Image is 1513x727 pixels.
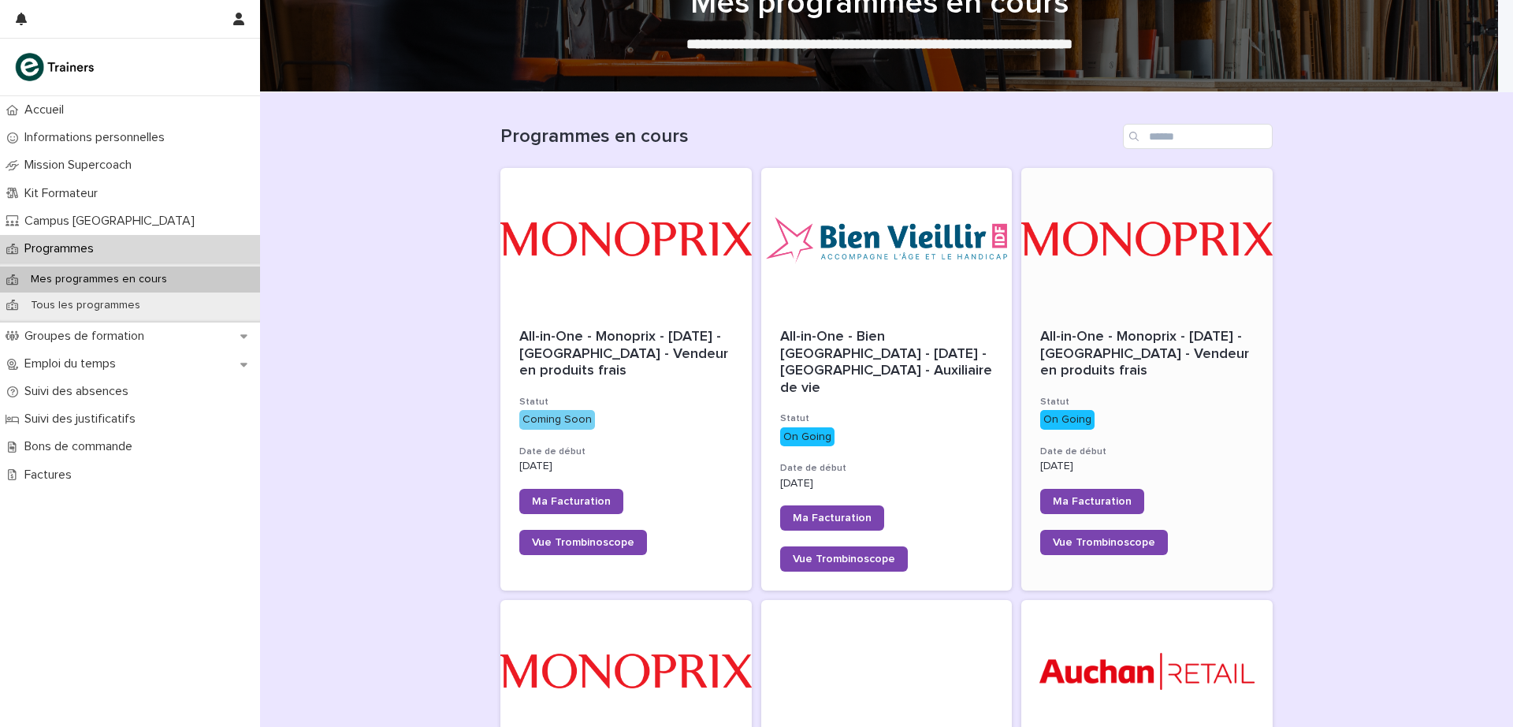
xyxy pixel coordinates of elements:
p: [DATE] [519,460,733,473]
p: Mission Supercoach [18,158,144,173]
div: On Going [780,427,835,447]
a: All-in-One - Monoprix - [DATE] - [GEOGRAPHIC_DATA] - Vendeur en produits fraisStatutComing SoonDa... [500,168,752,591]
p: Tous les programmes [18,299,153,312]
h3: Date de début [780,462,994,475]
span: All-in-One - Bien [GEOGRAPHIC_DATA] - [DATE] - [GEOGRAPHIC_DATA] - Auxiliaire de vie [780,330,996,395]
p: Accueil [18,103,76,117]
h1: Programmes en cours [500,125,1117,148]
a: Vue Trombinoscope [1040,530,1168,555]
div: Coming Soon [519,410,595,430]
p: Suivi des justificatifs [18,412,148,427]
img: K0CqGN7SDeD6s4JG8KQk [13,51,99,83]
span: Vue Trombinoscope [532,537,634,548]
span: Vue Trombinoscope [793,554,895,565]
p: Factures [18,468,84,483]
h3: Date de début [1040,446,1254,458]
h3: Statut [780,412,994,425]
a: Ma Facturation [1040,489,1144,514]
span: Ma Facturation [1053,496,1132,507]
div: On Going [1040,410,1095,430]
p: Programmes [18,241,106,256]
p: Campus [GEOGRAPHIC_DATA] [18,214,207,229]
a: Ma Facturation [519,489,623,514]
p: Emploi du temps [18,356,128,371]
span: Vue Trombinoscope [1053,537,1155,548]
h3: Statut [519,396,733,408]
p: [DATE] [780,477,994,490]
a: All-in-One - Bien [GEOGRAPHIC_DATA] - [DATE] - [GEOGRAPHIC_DATA] - Auxiliaire de vieStatutOn Goin... [761,168,1013,591]
a: All-in-One - Monoprix - [DATE] - [GEOGRAPHIC_DATA] - Vendeur en produits fraisStatutOn GoingDate ... [1021,168,1273,591]
p: Bons de commande [18,439,145,454]
span: Ma Facturation [532,496,611,507]
span: All-in-One - Monoprix - [DATE] - [GEOGRAPHIC_DATA] - Vendeur en produits frais [1040,330,1253,378]
p: Informations personnelles [18,130,177,145]
span: All-in-One - Monoprix - [DATE] - [GEOGRAPHIC_DATA] - Vendeur en produits frais [519,330,732,378]
h3: Date de début [519,446,733,458]
p: Groupes de formation [18,329,157,344]
span: Ma Facturation [793,513,872,524]
input: Search [1123,124,1273,149]
p: Kit Formateur [18,186,110,201]
a: Vue Trombinoscope [519,530,647,555]
p: [DATE] [1040,460,1254,473]
p: Mes programmes en cours [18,273,180,286]
a: Vue Trombinoscope [780,546,908,572]
a: Ma Facturation [780,505,884,531]
h3: Statut [1040,396,1254,408]
p: Suivi des absences [18,384,141,399]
